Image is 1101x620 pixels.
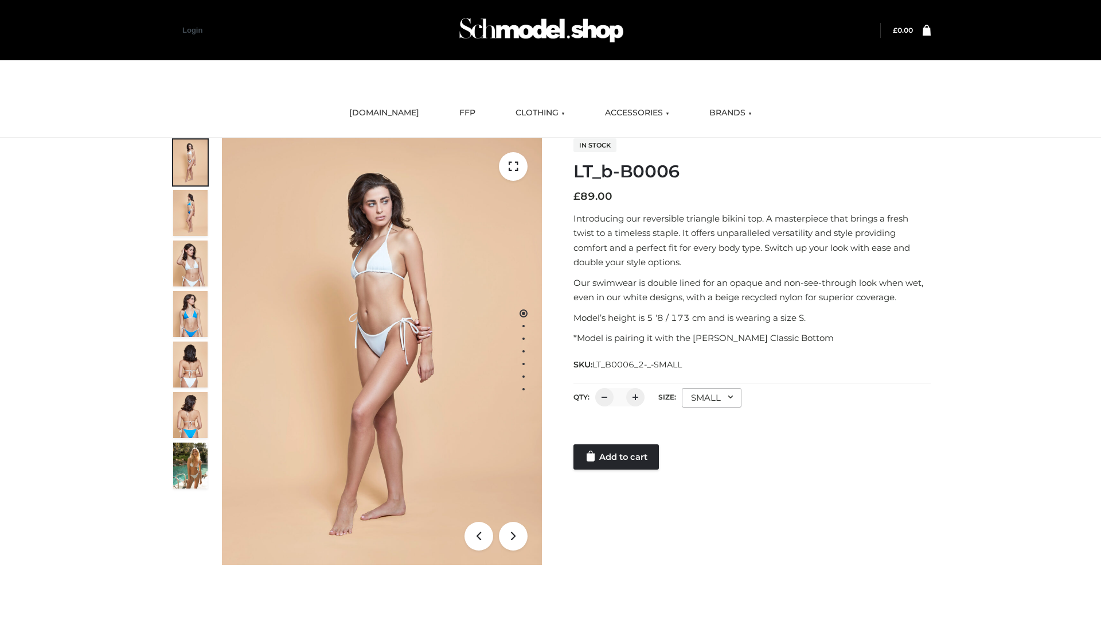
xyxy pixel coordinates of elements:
[341,100,428,126] a: [DOMAIN_NAME]
[573,190,580,203] span: £
[573,161,931,182] h1: LT_b-B0006
[573,311,931,325] p: Model’s height is 5 ‘8 / 173 cm and is wearing a size S.
[173,190,208,236] img: ArielClassicBikiniTop_CloudNine_AzureSky_OW114ECO_2-scaled.jpg
[173,139,208,185] img: ArielClassicBikiniTop_CloudNine_AzureSky_OW114ECO_1-scaled.jpg
[893,26,913,34] bdi: 0.00
[893,26,897,34] span: £
[173,443,208,489] img: Arieltop_CloudNine_AzureSky2.jpg
[173,291,208,337] img: ArielClassicBikiniTop_CloudNine_AzureSky_OW114ECO_4-scaled.jpg
[573,211,931,270] p: Introducing our reversible triangle bikini top. A masterpiece that brings a fresh twist to a time...
[182,26,202,34] a: Login
[682,388,741,408] div: SMALL
[573,358,683,371] span: SKU:
[173,392,208,438] img: ArielClassicBikiniTop_CloudNine_AzureSky_OW114ECO_8-scaled.jpg
[573,331,931,346] p: *Model is pairing it with the [PERSON_NAME] Classic Bottom
[173,241,208,286] img: ArielClassicBikiniTop_CloudNine_AzureSky_OW114ECO_3-scaled.jpg
[222,138,542,565] img: ArielClassicBikiniTop_CloudNine_AzureSky_OW114ECO_1
[573,276,931,305] p: Our swimwear is double lined for an opaque and non-see-through look when wet, even in our white d...
[592,359,682,370] span: LT_B0006_2-_-SMALL
[596,100,678,126] a: ACCESSORIES
[451,100,484,126] a: FFP
[701,100,760,126] a: BRANDS
[507,100,573,126] a: CLOTHING
[893,26,913,34] a: £0.00
[455,7,627,53] img: Schmodel Admin 964
[173,342,208,387] img: ArielClassicBikiniTop_CloudNine_AzureSky_OW114ECO_7-scaled.jpg
[573,138,616,152] span: In stock
[573,393,589,401] label: QTY:
[573,190,612,203] bdi: 89.00
[573,444,659,470] a: Add to cart
[658,393,676,401] label: Size:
